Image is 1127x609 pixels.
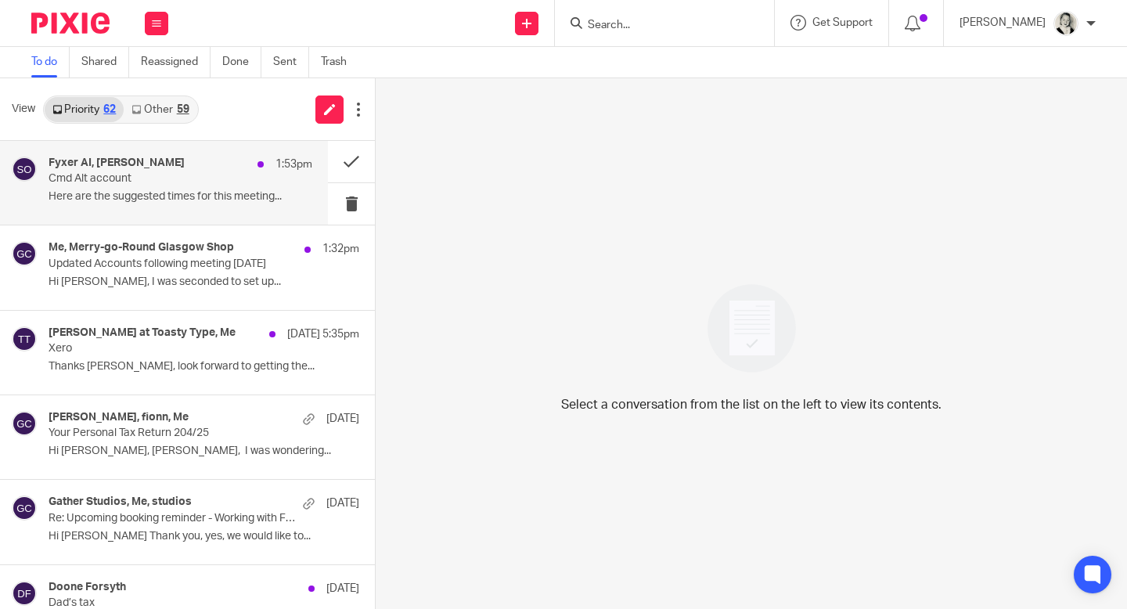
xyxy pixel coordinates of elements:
a: Shared [81,47,129,77]
p: [DATE] 5:35pm [287,326,359,342]
a: Done [222,47,261,77]
h4: [PERSON_NAME] at Toasty Type, Me [49,326,236,340]
p: Re: Upcoming booking reminder - Working with Fearless Financials - Initial Call [49,512,297,525]
p: Updated Accounts following meeting [DATE] [49,258,297,271]
p: Hi [PERSON_NAME], I was seconded to set up... [49,276,359,289]
h4: Doone Forsyth [49,581,126,594]
p: [PERSON_NAME] [960,15,1046,31]
span: View [12,101,35,117]
h4: [PERSON_NAME], fionn, Me [49,411,189,424]
img: svg%3E [12,411,37,436]
a: Trash [321,47,358,77]
h4: Me, Merry-go-Round Glasgow Shop [49,241,234,254]
img: svg%3E [12,495,37,521]
p: 1:53pm [275,157,312,172]
img: svg%3E [12,581,37,606]
img: DA590EE6-2184-4DF2-A25D-D99FB904303F_1_201_a.jpeg [1053,11,1078,36]
p: Xero [49,342,297,355]
p: Cmd Alt account [49,172,260,186]
p: Hi [PERSON_NAME] Thank you, yes, we would like to... [49,530,359,543]
p: Hi [PERSON_NAME], [PERSON_NAME], I was wondering... [49,445,359,458]
img: svg%3E [12,326,37,351]
p: 1:32pm [322,241,359,257]
p: Thanks [PERSON_NAME], look forward to getting the... [49,360,359,373]
img: svg%3E [12,241,37,266]
a: Other59 [124,97,196,122]
p: [DATE] [326,581,359,596]
a: To do [31,47,70,77]
p: Here are the suggested times for this meeting... [49,190,312,204]
p: Select a conversation from the list on the left to view its contents. [561,395,942,414]
p: [DATE] [326,495,359,511]
div: 59 [177,104,189,115]
a: Reassigned [141,47,211,77]
img: Pixie [31,13,110,34]
input: Search [586,19,727,33]
a: Sent [273,47,309,77]
img: svg%3E [12,157,37,182]
p: [DATE] [326,411,359,427]
p: Your Personal Tax Return 204/25 [49,427,297,440]
span: Get Support [812,17,873,28]
img: image [697,274,806,383]
a: Priority62 [45,97,124,122]
h4: Gather Studios, Me, studios [49,495,192,509]
div: 62 [103,104,116,115]
h4: Fyxer AI, [PERSON_NAME] [49,157,185,170]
